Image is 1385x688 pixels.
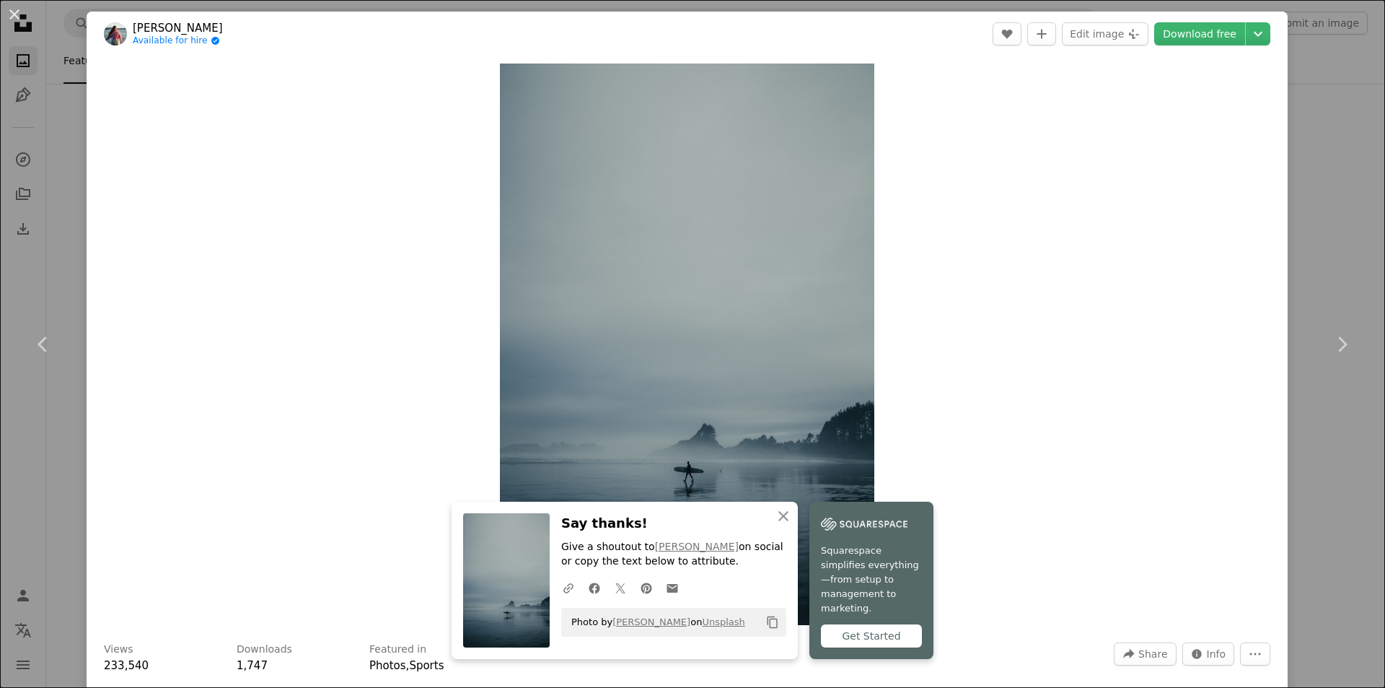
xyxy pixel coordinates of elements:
[369,643,426,657] h3: Featured in
[1027,22,1056,45] button: Add to Collection
[500,64,874,625] img: Surfer walking on a misty beach with surfboard
[1138,643,1167,665] span: Share
[1240,643,1270,666] button: More Actions
[564,611,745,634] span: Photo by on
[612,617,690,627] a: [PERSON_NAME]
[237,659,268,672] span: 1,747
[1154,22,1245,45] a: Download free
[702,617,744,627] a: Unsplash
[104,659,149,672] span: 233,540
[500,64,874,625] button: Zoom in on this image
[655,541,739,552] a: [PERSON_NAME]
[1246,22,1270,45] button: Choose download size
[237,643,292,657] h3: Downloads
[607,573,633,602] a: Share on Twitter
[821,624,922,648] div: Get Started
[1062,22,1148,45] button: Edit image
[1207,643,1226,665] span: Info
[133,21,223,35] a: [PERSON_NAME]
[1182,643,1235,666] button: Stats about this image
[1298,275,1385,414] a: Next
[760,610,785,635] button: Copy to clipboard
[581,573,607,602] a: Share on Facebook
[406,659,410,672] span: ,
[821,544,922,616] span: Squarespace simplifies everything—from setup to management to marketing.
[633,573,659,602] a: Share on Pinterest
[821,513,907,535] img: file-1747939142011-51e5cc87e3c9
[993,22,1021,45] button: Like
[104,22,127,45] img: Go to Shana Van Roosbroek's profile
[809,502,933,659] a: Squarespace simplifies everything—from setup to management to marketing.Get Started
[133,35,223,47] a: Available for hire
[104,643,133,657] h3: Views
[369,659,406,672] a: Photos
[409,659,444,672] a: Sports
[561,540,786,569] p: Give a shoutout to on social or copy the text below to attribute.
[659,573,685,602] a: Share over email
[561,513,786,534] h3: Say thanks!
[1114,643,1176,666] button: Share this image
